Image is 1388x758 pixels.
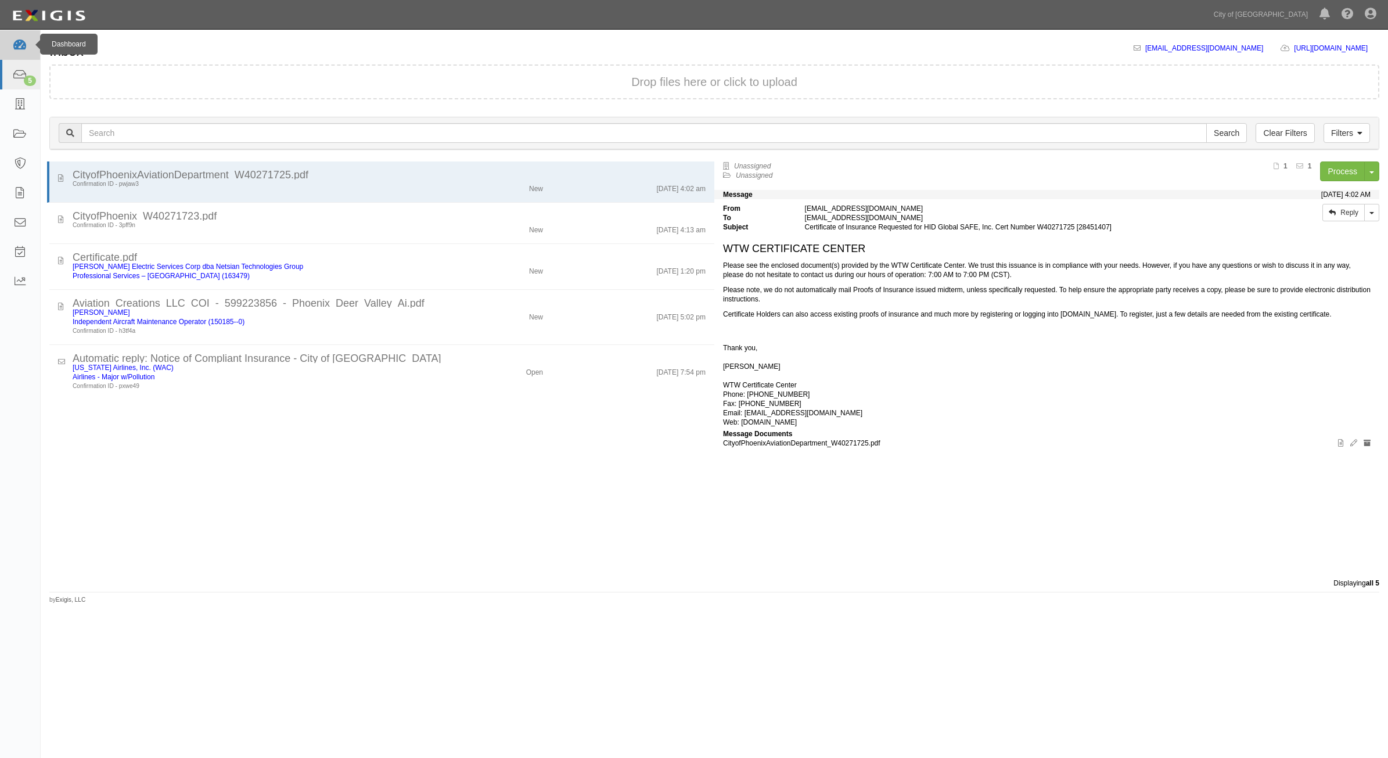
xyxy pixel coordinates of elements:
[723,261,1371,279] p: Please see the enclosed document(s) provided by the WTW Certificate Center. We trust this issuanc...
[73,271,434,281] div: Professional Services – Airside (163479)
[73,221,434,230] div: Confirmation ID - 3pff9n
[49,595,85,605] small: by
[1321,190,1371,199] div: [DATE] 4:02 AM
[1294,44,1379,52] a: [URL][DOMAIN_NAME]
[1283,162,1288,170] b: 1
[723,310,1371,319] p: Certificate Holders can also access existing proofs of insurance and much more by registering or ...
[796,204,1204,213] div: [EMAIL_ADDRESS][DOMAIN_NAME]
[73,262,434,271] div: Wilson Electric Services Corp dba Netsian Technologies Group
[529,308,543,322] div: New
[657,221,706,235] div: [DATE] 4:13 am
[529,221,543,235] div: New
[41,579,1388,588] div: Displaying
[73,364,174,372] a: [US_STATE] Airlines, Inc. (WAC)
[723,191,753,199] strong: Message
[631,77,797,87] button: Drop files here or click to upload
[1145,44,1263,52] a: [EMAIL_ADDRESS][DOMAIN_NAME]
[796,213,1204,222] div: inbox@cop.complianz.com
[1308,162,1312,170] b: 1
[73,354,706,363] div: Automatic reply: Notice of Compliant Insurance - City of Phoenix
[1322,204,1365,221] a: Reply
[73,263,303,271] a: [PERSON_NAME] Electric Services Corp dba Netsian Technologies Group
[526,363,543,377] div: Open
[73,317,434,326] div: Independent Aircraft Maintenance Operator (150185--0)
[734,162,771,170] a: Unassigned
[73,373,154,381] a: Airlines - Major w/Pollution
[1206,123,1247,143] input: Search
[1320,161,1365,181] a: Process
[73,272,250,280] a: Professional Services – [GEOGRAPHIC_DATA] (163479)
[1366,579,1379,587] b: all 5
[723,243,1371,255] h1: WTW CERTIFICATE CENTER
[1338,440,1343,447] i: View
[1208,3,1314,26] a: City of [GEOGRAPHIC_DATA]
[657,179,706,193] div: [DATE] 4:02 am
[73,299,706,308] div: Aviation_Creations_LLC_COI_-_599223856_-_Phoenix_Deer_Valley_Ai.pdf
[81,123,1207,143] input: Search
[9,5,89,26] img: logo-5460c22ac91f19d4615b14bd174203de0afe785f0fc80cf4dbbc73dc1793850b.png
[73,308,130,317] a: [PERSON_NAME]
[657,363,706,377] div: [DATE] 7:54 pm
[73,382,434,391] div: Confirmation ID - pxwe49
[40,34,98,55] div: Dashboard
[73,211,706,221] div: CityofPhoenix_W40271723.pdf
[796,222,1204,232] div: Certificate of Insurance Requested for HID Global SAFE, Inc. Cert Number W40271725 [28451407]
[1350,440,1357,447] i: Edit document
[723,430,792,438] strong: Message Documents
[1342,8,1353,20] i: Help Center - Complianz
[529,262,543,276] div: New
[714,213,796,222] strong: To
[73,318,244,326] a: Independent Aircraft Maintenance Operator (150185--0)
[73,179,434,189] div: Confirmation ID - pwjaw3
[657,308,706,322] div: [DATE] 5:02 pm
[723,325,1371,427] p: Thank you, [PERSON_NAME] WTW Certificate Center Phone: [PHONE_NUMBER] Fax: [PHONE_NUMBER] Email: ...
[736,171,772,179] a: Unassigned
[73,326,434,336] div: Confirmation ID - h3tf4a
[714,204,796,213] strong: From
[529,179,543,193] div: New
[1364,440,1371,447] i: Archive document
[24,76,36,86] div: 5
[73,170,706,179] div: CityofPhoenixAviationDepartment_W40271725.pdf
[1324,123,1370,143] a: Filters
[73,253,706,262] div: Certificate.pdf
[723,285,1371,304] p: Please note, we do not automatically mail Proofs of Insurance issued midterm, unless specifically...
[73,308,434,317] div: Ron Matta
[56,597,86,603] a: Exigis, LLC
[1256,123,1314,143] a: Clear Filters
[714,222,796,232] strong: Subject
[723,439,1371,448] p: CityofPhoenixAviationDepartment_W40271725.pdf
[657,262,706,276] div: [DATE] 1:20 pm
